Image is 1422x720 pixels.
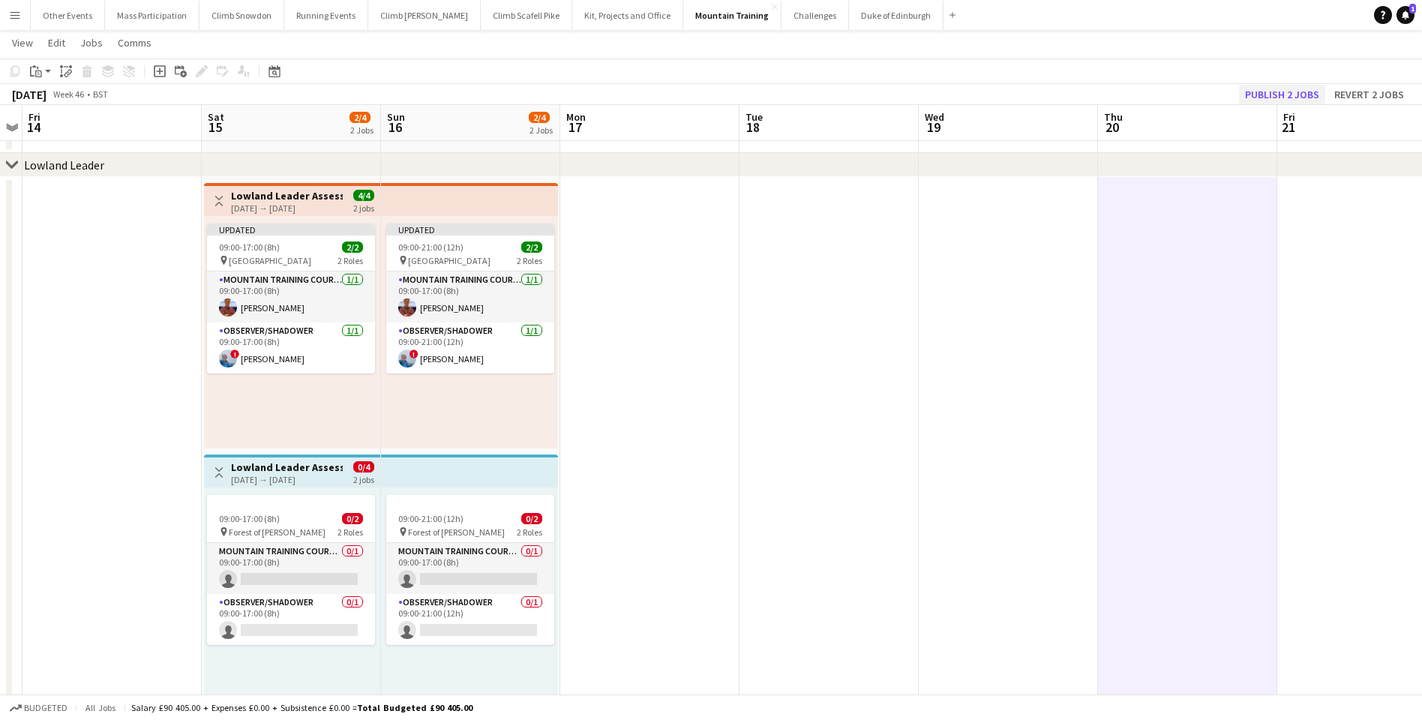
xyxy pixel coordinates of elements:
[24,157,104,172] div: Lowland Leader
[1396,6,1414,24] a: 1
[219,513,280,524] span: 09:00-17:00 (8h)
[231,189,343,202] h3: Lowland Leader Assessment - T25Q4MT-8756
[925,110,944,124] span: Wed
[357,702,472,713] span: Total Budgeted £90 405.00
[205,118,224,136] span: 15
[517,526,542,538] span: 2 Roles
[207,495,375,645] app-job-card: 09:00-17:00 (8h)0/2 Forest of [PERSON_NAME]2 RolesMountain Training Course Director0/109:00-17:00...
[408,255,490,266] span: [GEOGRAPHIC_DATA]
[230,349,239,358] span: !
[683,1,781,30] button: Mountain Training
[231,460,343,474] h3: Lowland Leader Assessment - T25Q3MT-10151
[1104,110,1123,124] span: Thu
[28,110,40,124] span: Fri
[207,271,375,322] app-card-role: Mountain Training Course Director1/109:00-17:00 (8h)[PERSON_NAME]
[80,36,103,49] span: Jobs
[7,700,70,716] button: Budgeted
[564,118,586,136] span: 17
[1281,118,1295,136] span: 21
[231,202,343,214] div: [DATE] → [DATE]
[342,241,363,253] span: 2/2
[386,223,554,235] div: Updated
[572,1,683,30] button: Kit, Projects and Office
[1102,118,1123,136] span: 20
[229,526,325,538] span: Forest of [PERSON_NAME]
[398,241,463,253] span: 09:00-21:00 (12h)
[207,223,375,235] div: Updated
[1328,85,1410,104] button: Revert 2 jobs
[199,1,284,30] button: Climb Snowdon
[112,33,157,52] a: Comms
[398,513,463,524] span: 09:00-21:00 (12h)
[849,1,943,30] button: Duke of Edinburgh
[386,495,554,645] app-job-card: 09:00-21:00 (12h)0/2 Forest of [PERSON_NAME]2 RolesMountain Training Course Director0/109:00-17:0...
[12,87,46,102] div: [DATE]
[31,1,105,30] button: Other Events
[207,223,375,373] app-job-card: Updated09:00-17:00 (8h)2/2 [GEOGRAPHIC_DATA]2 RolesMountain Training Course Director1/109:00-17:0...
[208,110,224,124] span: Sat
[337,526,363,538] span: 2 Roles
[207,594,375,645] app-card-role: Observer/Shadower0/109:00-17:00 (8h)
[131,702,472,713] div: Salary £90 405.00 + Expenses £0.00 + Subsistence £0.00 =
[353,201,374,214] div: 2 jobs
[49,88,87,100] span: Week 46
[517,255,542,266] span: 2 Roles
[337,255,363,266] span: 2 Roles
[922,118,944,136] span: 19
[743,118,763,136] span: 18
[521,513,542,524] span: 0/2
[284,1,368,30] button: Running Events
[24,703,67,713] span: Budgeted
[566,110,586,124] span: Mon
[12,36,33,49] span: View
[231,474,343,485] div: [DATE] → [DATE]
[118,36,151,49] span: Comms
[745,110,763,124] span: Tue
[409,349,418,358] span: !
[349,112,370,123] span: 2/4
[386,223,554,373] app-job-card: Updated09:00-21:00 (12h)2/2 [GEOGRAPHIC_DATA]2 RolesMountain Training Course Director1/109:00-17:...
[353,190,374,201] span: 4/4
[781,1,849,30] button: Challenges
[82,702,118,713] span: All jobs
[229,255,311,266] span: [GEOGRAPHIC_DATA]
[386,271,554,322] app-card-role: Mountain Training Course Director1/109:00-17:00 (8h)[PERSON_NAME]
[521,241,542,253] span: 2/2
[6,33,39,52] a: View
[1239,85,1325,104] button: Publish 2 jobs
[387,110,405,124] span: Sun
[93,88,108,100] div: BST
[408,526,505,538] span: Forest of [PERSON_NAME]
[481,1,572,30] button: Climb Scafell Pike
[42,33,71,52] a: Edit
[219,241,280,253] span: 09:00-17:00 (8h)
[105,1,199,30] button: Mass Participation
[529,124,553,136] div: 2 Jobs
[26,118,40,136] span: 14
[529,112,550,123] span: 2/4
[385,118,405,136] span: 16
[48,36,65,49] span: Edit
[386,322,554,373] app-card-role: Observer/Shadower1/109:00-21:00 (12h)![PERSON_NAME]
[353,472,374,485] div: 2 jobs
[1409,4,1416,13] span: 1
[1283,110,1295,124] span: Fri
[386,543,554,594] app-card-role: Mountain Training Course Director0/109:00-17:00 (8h)
[368,1,481,30] button: Climb [PERSON_NAME]
[386,594,554,645] app-card-role: Observer/Shadower0/109:00-21:00 (12h)
[353,461,374,472] span: 0/4
[74,33,109,52] a: Jobs
[207,322,375,373] app-card-role: Observer/Shadower1/109:00-17:00 (8h)![PERSON_NAME]
[342,513,363,524] span: 0/2
[207,543,375,594] app-card-role: Mountain Training Course Director0/109:00-17:00 (8h)
[350,124,373,136] div: 2 Jobs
